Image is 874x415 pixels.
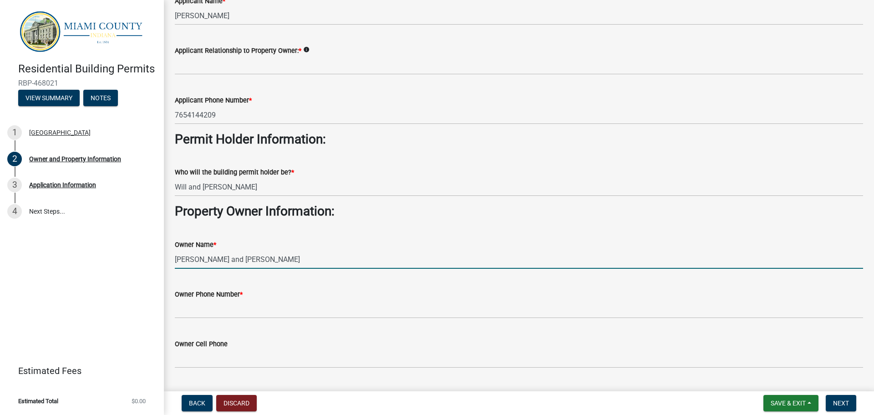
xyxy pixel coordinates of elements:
wm-modal-confirm: Summary [18,95,80,102]
label: Owner Name [175,242,216,248]
button: View Summary [18,90,80,106]
div: Owner and Property Information [29,156,121,162]
span: Next [833,400,849,407]
span: RBP-468021 [18,79,146,87]
button: Back [182,395,213,411]
label: Who will the building permit holder be? [175,169,294,176]
button: Notes [83,90,118,106]
strong: Permit Holder Information: [175,132,326,147]
span: Save & Exit [771,400,806,407]
a: Estimated Fees [7,362,149,380]
label: Owner Phone Number [175,292,243,298]
button: Next [826,395,856,411]
strong: Property Owner Information: [175,204,335,219]
wm-modal-confirm: Notes [83,95,118,102]
img: Miami County, Indiana [18,10,149,53]
button: Save & Exit [763,395,818,411]
label: Applicant Phone Number [175,97,252,104]
span: Back [189,400,205,407]
span: Estimated Total [18,398,58,404]
label: Owner Cell Phone [175,341,228,348]
label: Applicant Relationship to Property Owner: [175,48,301,54]
h4: Residential Building Permits [18,62,157,76]
div: 2 [7,152,22,166]
div: 4 [7,204,22,219]
span: $0.00 [132,398,146,404]
div: [GEOGRAPHIC_DATA] [29,129,91,136]
div: 3 [7,178,22,192]
i: info [303,46,310,53]
button: Discard [216,395,257,411]
div: 1 [7,125,22,140]
div: Application Information [29,182,96,188]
